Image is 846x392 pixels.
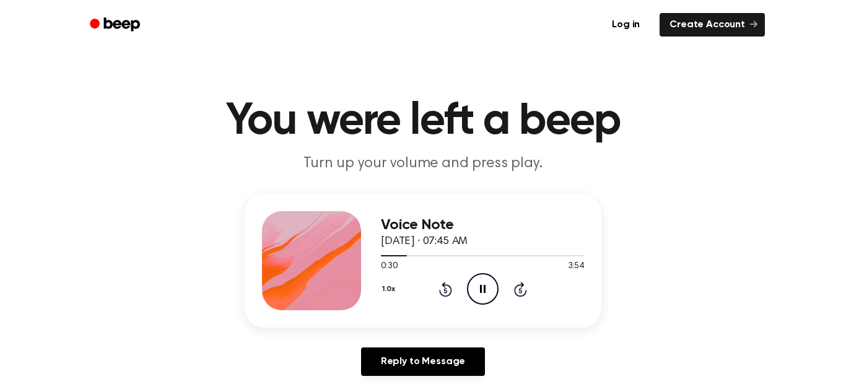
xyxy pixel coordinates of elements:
h3: Voice Note [381,217,584,233]
h1: You were left a beep [106,99,740,144]
a: Create Account [660,13,765,37]
a: Reply to Message [361,347,485,376]
span: 0:30 [381,260,397,273]
a: Log in [600,11,652,39]
a: Beep [81,13,151,37]
button: 1.0x [381,279,399,300]
span: [DATE] · 07:45 AM [381,236,468,247]
p: Turn up your volume and press play. [185,154,661,174]
span: 3:54 [568,260,584,273]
